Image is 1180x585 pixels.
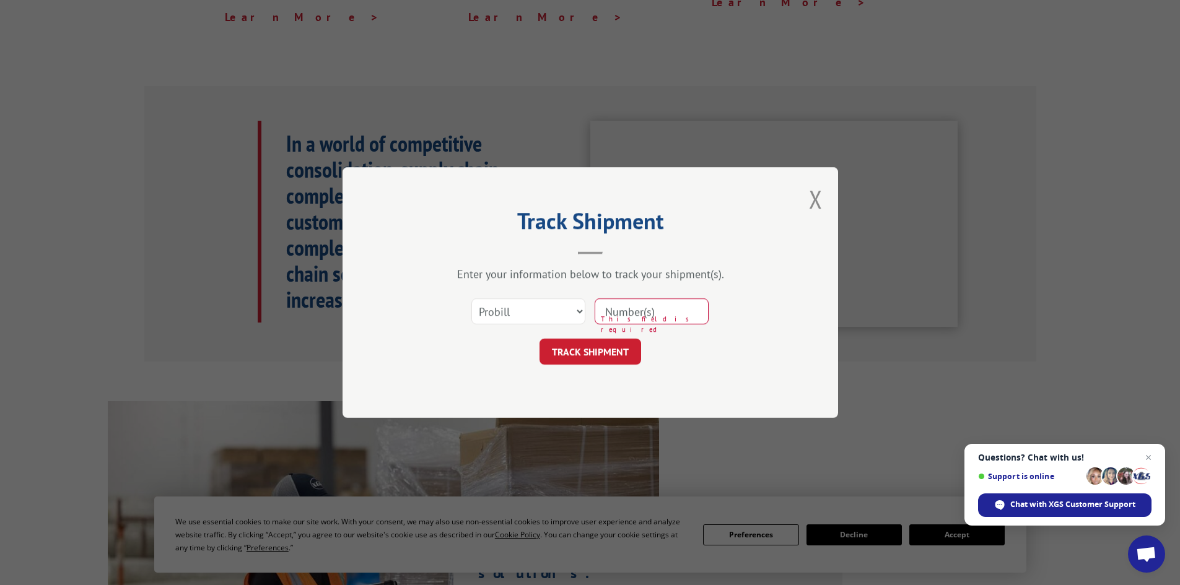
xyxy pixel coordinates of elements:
[404,267,776,281] div: Enter your information below to track your shipment(s).
[595,298,709,324] input: Number(s)
[978,453,1152,462] span: Questions? Chat with us!
[1010,499,1135,510] span: Chat with XGS Customer Support
[809,183,823,215] button: Close modal
[540,339,641,365] button: TRACK SHIPMENT
[404,212,776,236] h2: Track Shipment
[978,493,1152,517] div: Chat with XGS Customer Support
[601,314,709,334] span: This field is required
[978,472,1082,481] span: Support is online
[1141,450,1156,465] span: Close chat
[1128,535,1165,573] div: Open chat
